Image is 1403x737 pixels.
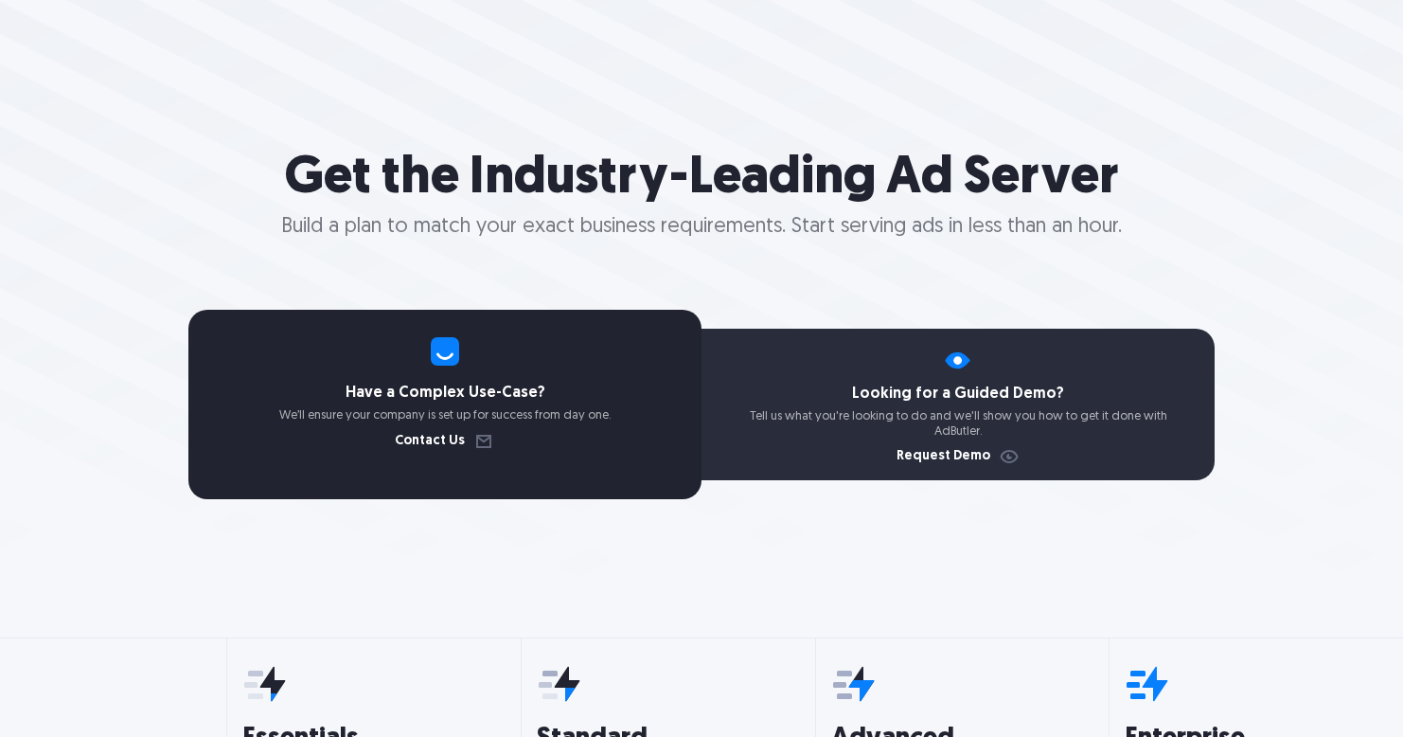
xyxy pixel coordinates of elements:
[188,408,701,423] p: We’ll ensure your company is set up for success from day one.
[188,386,701,401] h4: Have a Complex Use-Case?
[395,435,495,448] a: Contact Us
[701,386,1215,402] h4: Looking for a Guided Demo?
[897,450,1021,463] a: Request Demo
[701,409,1215,439] p: Tell us what you're looking to do and we'll show you how to get it done with AdButler.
